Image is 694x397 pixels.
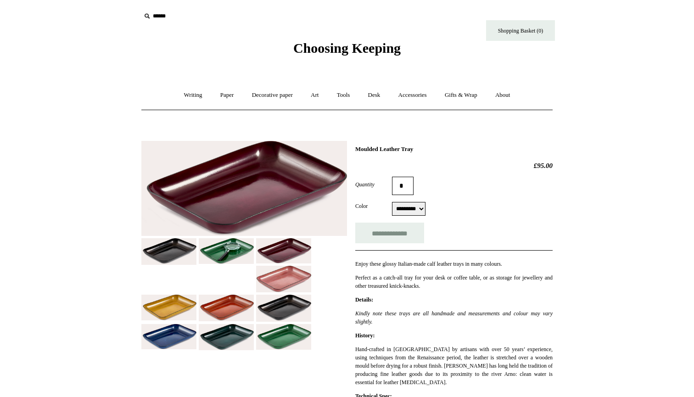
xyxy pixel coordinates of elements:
a: Gifts & Wrap [437,83,486,107]
strong: History: [355,332,375,339]
p: Perfect as a catch-all tray for your desk or coffee table, or as storage for jewellery and other ... [355,274,553,290]
a: Writing [176,83,211,107]
a: Decorative paper [244,83,301,107]
strong: Details: [355,296,373,303]
label: Quantity [355,180,392,189]
a: Paper [212,83,242,107]
em: Kindly note these trays are all handmade and measurements and colour may vary slightly. [355,310,553,325]
h1: Moulded Leather Tray [355,145,553,153]
img: Moulded Leather Tray [199,238,254,264]
img: Moulded Leather Tray [256,266,311,292]
img: Moulded Leather Tray [141,238,196,265]
label: Color [355,202,392,210]
img: Moulded Leather Tray [256,295,311,322]
a: About [487,83,519,107]
a: Accessories [390,83,435,107]
img: Moulded Leather Tray [256,238,311,263]
a: Shopping Basket (0) [486,20,555,41]
a: Tools [329,83,358,107]
img: Moulded Leather Tray [256,324,311,350]
img: Moulded Leather Tray [199,295,254,321]
img: Moulded Leather Tray [141,324,196,350]
a: Choosing Keeping [293,48,401,54]
img: Moulded Leather Tray [141,141,347,236]
img: Moulded Leather Tray [199,324,254,350]
h2: £95.00 [355,162,553,170]
span: Choosing Keeping [293,40,401,56]
a: Desk [360,83,389,107]
img: Moulded Leather Tray [141,295,196,320]
a: Art [302,83,327,107]
p: Enjoy these glossy Italian-made calf leather trays in many colours. [355,260,553,268]
p: Hand-crafted in [GEOGRAPHIC_DATA] by artisans with over 50 years’ experience, using techniques fr... [355,345,553,386]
